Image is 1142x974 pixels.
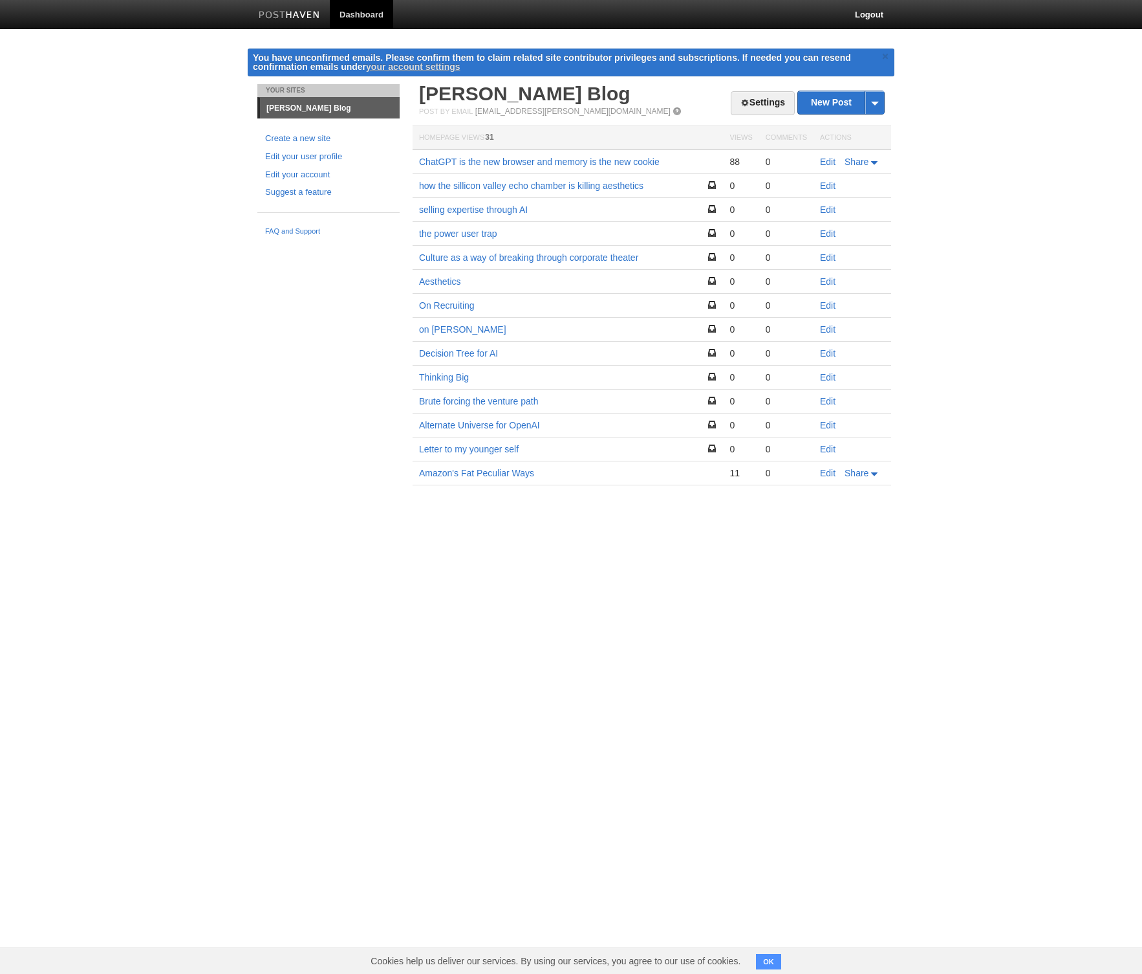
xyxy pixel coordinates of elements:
[419,107,473,115] span: Post by Email
[265,226,392,238] a: FAQ and Support
[253,52,851,72] span: You have unconfirmed emails. Please confirm them to claim related site contributor privileges and...
[766,467,807,479] div: 0
[766,300,807,311] div: 0
[766,252,807,263] div: 0
[729,156,752,168] div: 88
[820,205,835,215] a: Edit
[820,276,835,287] a: Edit
[820,444,835,454] a: Edit
[731,91,795,115] a: Settings
[759,126,813,150] th: Comments
[419,252,638,263] a: Culture as a way of breaking through corporate theater
[358,948,753,974] span: Cookies help us deliver our services. By using our services, you agree to our use of cookies.
[766,348,807,359] div: 0
[798,91,884,114] a: New Post
[259,11,320,21] img: Posthaven-bar
[820,252,835,263] a: Edit
[419,420,540,430] a: Alternate Universe for OpenAI
[820,228,835,239] a: Edit
[845,157,868,167] span: Share
[419,228,497,239] a: the power user trap
[419,181,643,191] a: how the sillicon valley echo chamber is killing aesthetics
[729,180,752,192] div: 0
[729,252,752,263] div: 0
[419,157,660,167] a: ChatGPT is the new browser and memory is the new cookie
[820,372,835,382] a: Edit
[820,348,835,359] a: Edit
[820,396,835,406] a: Edit
[729,348,752,359] div: 0
[729,395,752,407] div: 0
[820,300,835,311] a: Edit
[265,186,392,199] a: Suggest a feature
[419,444,519,454] a: Letter to my younger self
[419,348,498,359] a: Decision Tree for AI
[766,371,807,383] div: 0
[766,204,807,216] div: 0
[419,324,506,335] a: on [PERSON_NAME]
[729,276,752,287] div: 0
[265,132,392,146] a: Create a new site
[766,180,807,192] div: 0
[845,468,868,478] span: Share
[766,443,807,455] div: 0
[820,468,835,478] a: Edit
[265,150,392,164] a: Edit your user profile
[766,228,807,239] div: 0
[419,372,469,382] a: Thinking Big
[813,126,891,150] th: Actions
[766,156,807,168] div: 0
[729,204,752,216] div: 0
[723,126,759,150] th: Views
[260,98,400,118] a: [PERSON_NAME] Blog
[766,324,807,335] div: 0
[485,133,493,142] span: 31
[419,468,534,478] a: Amazon's Fat Peculiar Ways
[729,324,752,335] div: 0
[820,420,835,430] a: Edit
[820,157,835,167] a: Edit
[766,276,807,287] div: 0
[475,107,671,116] a: [EMAIL_ADDRESS][PERSON_NAME][DOMAIN_NAME]
[419,396,538,406] a: Brute forcing the venture path
[265,168,392,182] a: Edit your account
[257,84,400,97] li: Your Sites
[729,228,752,239] div: 0
[729,443,752,455] div: 0
[879,49,891,65] a: ×
[366,61,460,72] a: your account settings
[419,276,461,287] a: Aesthetics
[766,419,807,431] div: 0
[756,954,781,969] button: OK
[766,395,807,407] div: 0
[419,83,630,104] a: [PERSON_NAME] Blog
[820,324,835,335] a: Edit
[729,419,752,431] div: 0
[729,300,752,311] div: 0
[729,467,752,479] div: 11
[729,371,752,383] div: 0
[820,181,835,191] a: Edit
[419,205,528,215] a: selling expertise through AI
[419,300,475,311] a: On Recruiting
[413,126,723,150] th: Homepage Views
